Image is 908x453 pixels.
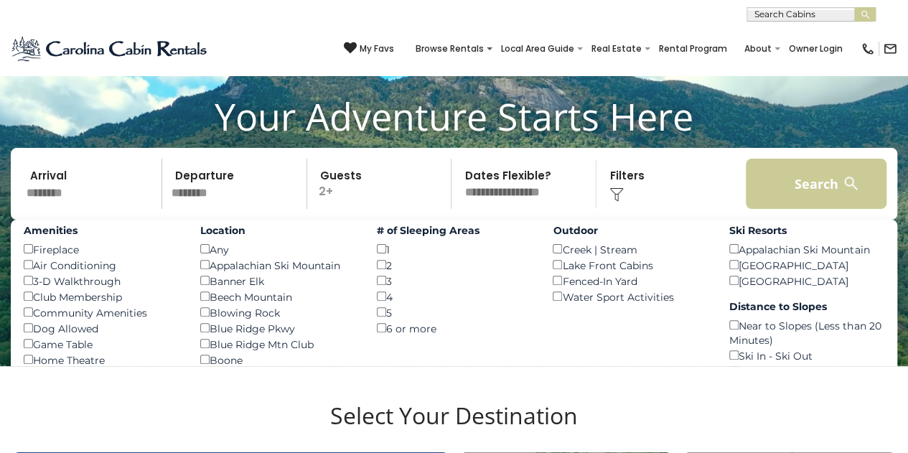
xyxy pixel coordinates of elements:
a: About [737,39,779,59]
div: Game Table [24,336,179,352]
img: Blue-2.png [11,34,210,63]
div: Club Membership [24,289,179,304]
div: 4 [377,289,532,304]
div: Air Conditioning [24,257,179,273]
div: [GEOGRAPHIC_DATA] [729,273,884,289]
div: Beech Mountain [200,289,355,304]
div: Banner Elk [200,273,355,289]
div: Dog Allowed [24,320,179,336]
div: Fenced-In Yard [553,273,708,289]
div: 6 or more [377,320,532,336]
div: Appalachian Ski Mountain [729,241,884,257]
label: # of Sleeping Areas [377,223,532,238]
div: Water Sport Activities [553,289,708,304]
label: Outdoor [553,223,708,238]
div: Fireplace [24,241,179,257]
div: Ski In - Ski Out [729,347,884,363]
div: Any [200,241,355,257]
label: Location [200,223,355,238]
div: Blowing Rock [200,304,355,320]
img: search-regular-white.png [842,174,860,192]
label: Ski Resorts [729,223,884,238]
label: Distance to Slopes [729,299,884,314]
div: Blue Ridge Pkwy [200,320,355,336]
a: My Favs [344,42,394,56]
div: 2 [377,257,532,273]
img: phone-regular-black.png [861,42,875,56]
div: Community Amenities [24,304,179,320]
a: Local Area Guide [494,39,581,59]
div: Creek | Stream [553,241,708,257]
div: Boone [200,352,355,368]
a: Rental Program [652,39,734,59]
div: 3-D Walkthrough [24,273,179,289]
div: Walk to Slopes [729,363,884,379]
a: Real Estate [584,39,649,59]
label: Amenities [24,223,179,238]
div: 1 [377,241,532,257]
h3: Select Your Destination [11,402,897,452]
div: 5 [377,304,532,320]
div: Lake Front Cabins [553,257,708,273]
a: Owner Login [782,39,850,59]
div: Near to Slopes (Less than 20 Minutes) [729,317,884,347]
div: [GEOGRAPHIC_DATA] [729,257,884,273]
button: Search [746,159,886,209]
div: Home Theatre [24,352,179,368]
div: Appalachian Ski Mountain [200,257,355,273]
a: Browse Rentals [408,39,491,59]
h1: Your Adventure Starts Here [11,94,897,139]
div: Blue Ridge Mtn Club [200,336,355,352]
img: filter--v1.png [609,187,624,202]
div: 3 [377,273,532,289]
span: My Favs [360,42,394,55]
p: 2+ [312,159,451,209]
img: mail-regular-black.png [883,42,897,56]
